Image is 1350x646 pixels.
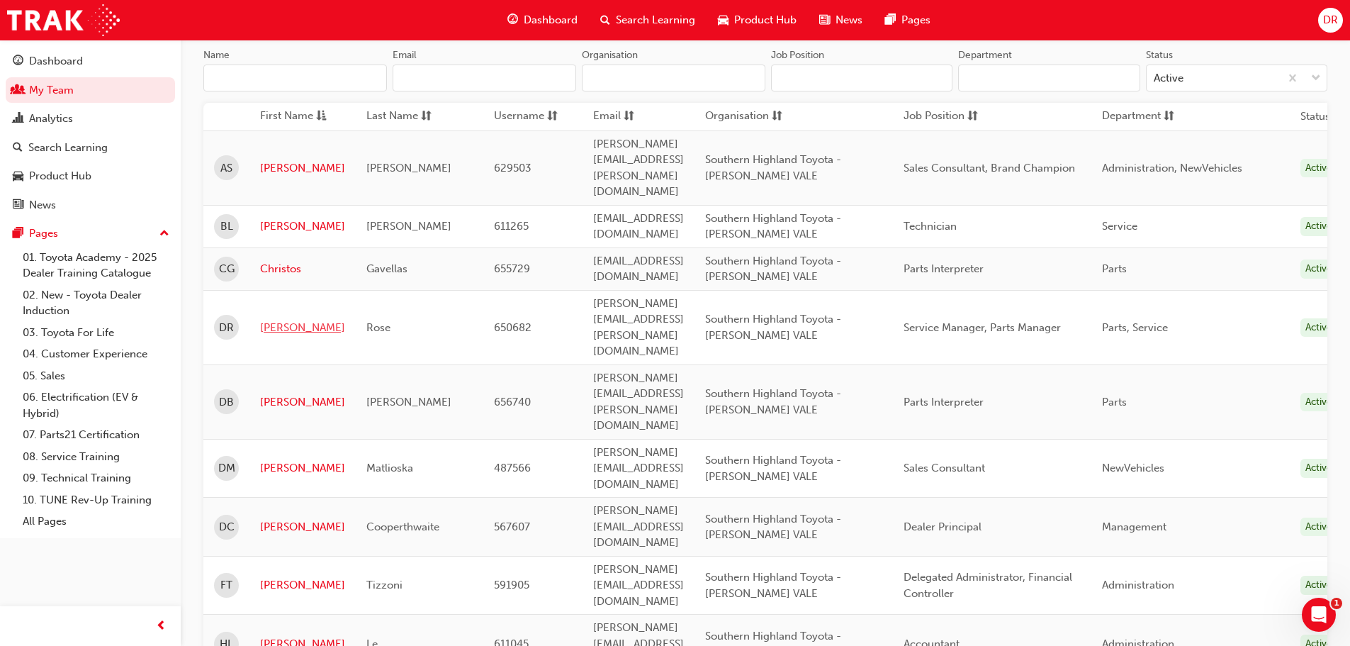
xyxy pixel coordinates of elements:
[718,11,729,29] span: car-icon
[582,65,765,91] input: Organisation
[13,55,23,68] span: guage-icon
[524,12,578,28] span: Dashboard
[1300,260,1337,279] div: Active
[734,12,797,28] span: Product Hub
[705,313,841,342] span: Southern Highland Toyota - [PERSON_NAME] VALE
[1102,520,1166,533] span: Management
[17,386,175,424] a: 06. Electrification (EV & Hybrid)
[6,192,175,218] a: News
[28,140,108,156] div: Search Learning
[29,225,58,242] div: Pages
[904,571,1072,600] span: Delegated Administrator, Financial Controller
[494,108,572,126] button: Usernamesorting-icon
[1102,462,1164,474] span: NewVehicles
[582,48,638,62] div: Organisation
[904,220,957,233] span: Technician
[7,4,120,36] img: Trak
[29,197,56,213] div: News
[1300,459,1337,478] div: Active
[1164,108,1174,126] span: sorting-icon
[836,12,862,28] span: News
[1300,393,1337,412] div: Active
[260,519,345,535] a: [PERSON_NAME]
[218,460,235,477] span: DM
[904,321,1061,334] span: Service Manager, Parts Manager
[6,77,175,104] a: My Team
[260,394,345,411] a: [PERSON_NAME]
[707,6,808,35] a: car-iconProduct Hub
[220,160,232,177] span: AS
[496,6,589,35] a: guage-iconDashboard
[904,108,964,126] span: Job Position
[494,220,529,233] span: 611265
[705,387,841,416] span: Southern Highland Toyota - [PERSON_NAME] VALE
[1331,598,1342,609] span: 1
[366,220,451,233] span: [PERSON_NAME]
[705,255,841,284] span: Southern Highland Toyota - [PERSON_NAME] VALE
[593,504,684,549] span: [PERSON_NAME][EMAIL_ADDRESS][DOMAIN_NAME]
[593,563,684,608] span: [PERSON_NAME][EMAIL_ADDRESS][DOMAIN_NAME]
[6,48,175,74] a: Dashboard
[366,321,390,334] span: Rose
[904,108,981,126] button: Job Positionsorting-icon
[156,618,167,635] span: prev-icon
[705,153,841,182] span: Southern Highland Toyota - [PERSON_NAME] VALE
[616,12,695,28] span: Search Learning
[808,6,874,35] a: news-iconNews
[1300,318,1337,338] div: Active
[260,160,345,177] a: [PERSON_NAME]
[366,108,418,126] span: Last Name
[366,579,403,591] span: Tizzoni
[885,11,896,29] span: pages-icon
[589,6,707,35] a: search-iconSearch Learning
[1300,159,1337,178] div: Active
[593,297,684,358] span: [PERSON_NAME][EMAIL_ADDRESS][PERSON_NAME][DOMAIN_NAME]
[17,247,175,284] a: 01. Toyota Academy - 2025 Dealer Training Catalogue
[1102,108,1180,126] button: Departmentsorting-icon
[904,462,985,474] span: Sales Consultant
[29,168,91,184] div: Product Hub
[1102,108,1161,126] span: Department
[219,320,234,336] span: DR
[366,462,413,474] span: Matlioska
[6,163,175,189] a: Product Hub
[600,11,610,29] span: search-icon
[874,6,942,35] a: pages-iconPages
[494,321,531,334] span: 650682
[219,394,234,411] span: DB
[494,162,531,174] span: 629503
[1300,217,1337,236] div: Active
[260,108,313,126] span: First Name
[593,108,671,126] button: Emailsorting-icon
[593,138,684,199] span: [PERSON_NAME][EMAIL_ADDRESS][PERSON_NAME][DOMAIN_NAME]
[17,365,175,387] a: 05. Sales
[705,108,769,126] span: Organisation
[17,511,175,533] a: All Pages
[219,261,235,277] span: CG
[593,446,684,491] span: [PERSON_NAME][EMAIL_ADDRESS][DOMAIN_NAME]
[593,255,684,284] span: [EMAIL_ADDRESS][DOMAIN_NAME]
[1300,576,1337,595] div: Active
[494,520,530,533] span: 567607
[1146,48,1173,62] div: Status
[260,577,345,594] a: [PERSON_NAME]
[1300,108,1330,125] th: Status
[705,212,841,241] span: Southern Highland Toyota - [PERSON_NAME] VALE
[1102,220,1137,233] span: Service
[958,48,1012,62] div: Department
[13,84,23,97] span: people-icon
[393,48,417,62] div: Email
[260,218,345,235] a: [PERSON_NAME]
[904,520,981,533] span: Dealer Principal
[159,225,169,243] span: up-icon
[494,108,544,126] span: Username
[705,454,841,483] span: Southern Highland Toyota - [PERSON_NAME] VALE
[772,108,782,126] span: sorting-icon
[260,460,345,477] a: [PERSON_NAME]
[904,262,984,275] span: Parts Interpreter
[1102,321,1168,334] span: Parts, Service
[13,170,23,183] span: car-icon
[13,199,23,212] span: news-icon
[366,262,407,275] span: Gavellas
